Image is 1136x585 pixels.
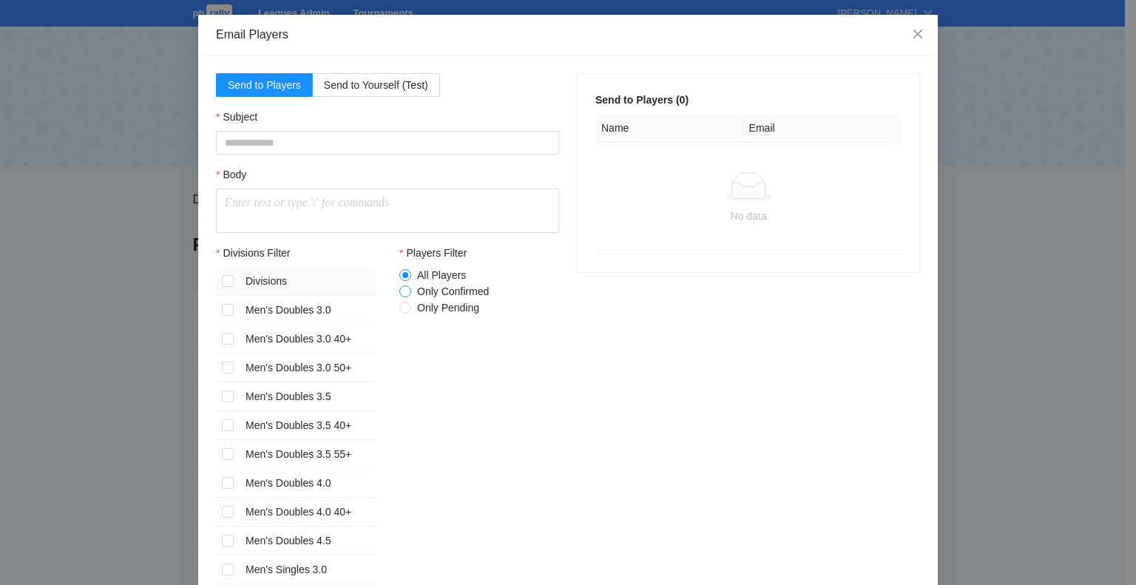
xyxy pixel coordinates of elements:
td: Men's Doubles 4.0 40+ [240,498,376,527]
span: Send to Players [228,79,301,91]
label: Body [216,166,246,183]
th: Divisions [240,267,376,296]
div: Email Players [216,27,920,43]
label: Players Filter [399,245,467,261]
th: Name [595,114,743,143]
td: Men's Singles 3.0 [240,555,376,584]
strong: Send to Players ( 0 ) [595,94,689,106]
label: Divisions Filter [216,245,290,261]
td: Men's Doubles 3.5 55+ [240,440,376,469]
span: Only Confirmed [411,283,495,300]
span: Send to Yourself (Test) [324,79,428,91]
span: Only Pending [411,300,485,316]
span: close [912,28,924,40]
td: Men's Doubles 3.0 40+ [240,325,376,354]
label: Subject [216,109,257,125]
input: Subject [216,131,559,155]
td: Men's Doubles 3.0 [240,296,376,325]
td: Men's Doubles 3.5 40+ [240,411,376,440]
td: Men's Doubles 4.5 [240,527,376,555]
span: All Players [411,267,472,283]
td: Men's Doubles 3.0 50+ [240,354,376,382]
td: Men's Doubles 4.0 [240,469,376,498]
th: Email [743,114,891,143]
button: Close [898,15,938,55]
td: Men's Doubles 3.5 [240,382,376,411]
div: No data [601,208,896,224]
